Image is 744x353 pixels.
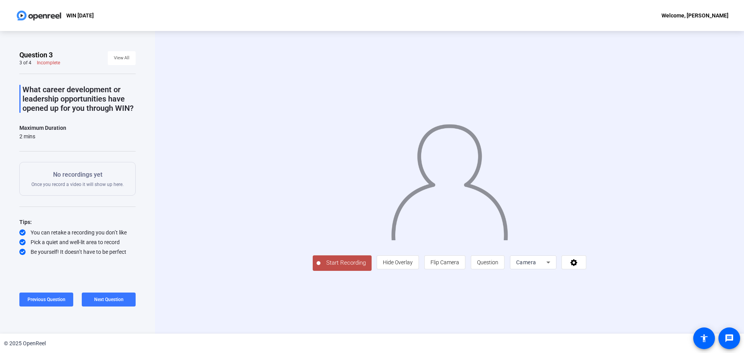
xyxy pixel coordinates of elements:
[114,52,129,64] span: View All
[383,259,413,265] span: Hide Overlay
[15,8,62,23] img: OpenReel logo
[477,259,498,265] span: Question
[725,334,734,343] mat-icon: message
[4,339,46,348] div: © 2025 OpenReel
[390,117,509,240] img: overlay
[471,255,505,269] button: Question
[22,85,136,113] p: What career development or leadership opportunities have opened up for you through WIN?
[19,293,73,307] button: Previous Question
[320,258,372,267] span: Start Recording
[19,229,136,236] div: You can retake a recording you don’t like
[19,60,31,66] div: 3 of 4
[19,123,66,133] div: Maximum Duration
[31,170,124,179] p: No recordings yet
[108,51,136,65] button: View All
[431,259,459,265] span: Flip Camera
[82,293,136,307] button: Next Question
[31,170,124,188] div: Once you record a video it will show up here.
[19,133,66,140] div: 2 mins
[661,11,728,20] div: Welcome, [PERSON_NAME]
[19,50,53,60] span: Question 3
[424,255,465,269] button: Flip Camera
[94,297,124,302] span: Next Question
[66,11,94,20] p: WIN [DATE]
[19,238,136,246] div: Pick a quiet and well-lit area to record
[699,334,709,343] mat-icon: accessibility
[313,255,372,271] button: Start Recording
[37,60,60,66] div: Incomplete
[377,255,419,269] button: Hide Overlay
[516,259,536,265] span: Camera
[19,248,136,256] div: Be yourself! It doesn’t have to be perfect
[28,297,65,302] span: Previous Question
[19,217,136,227] div: Tips:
